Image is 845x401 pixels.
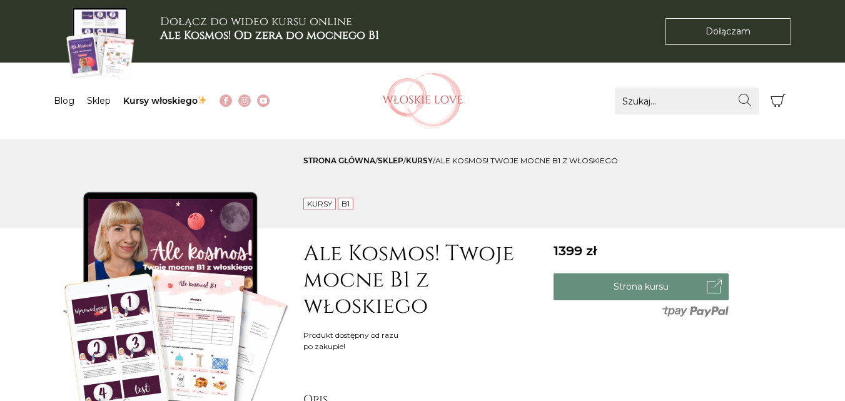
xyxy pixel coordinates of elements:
[406,156,433,165] a: Kursy
[342,199,350,208] a: B1
[307,199,332,208] a: Kursy
[378,156,403,165] a: sklep
[54,95,74,106] a: Blog
[303,330,398,352] div: Produkt dostępny od razu po zakupie!
[198,96,206,104] img: ✨
[554,273,729,300] a: Strona kursu
[303,241,541,320] h1: Ale Kosmos! Twoje mocne B1 z włoskiego
[303,156,375,165] a: Strona główna
[554,243,597,258] span: 1399
[382,73,463,129] img: Włoskielove
[123,95,208,106] a: Kursy włoskiego
[160,15,379,42] h3: Dołącz do wideo kursu online
[765,88,792,114] button: Koszyk
[615,88,759,114] input: Szukaj...
[87,95,111,106] a: Sklep
[303,156,618,165] span: / / /
[435,156,618,165] span: Ale Kosmos! Twoje mocne B1 z włoskiego
[160,28,379,43] b: Ale Kosmos! Od zera do mocnego B1
[665,18,791,45] a: Dołączam
[706,25,751,38] span: Dołączam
